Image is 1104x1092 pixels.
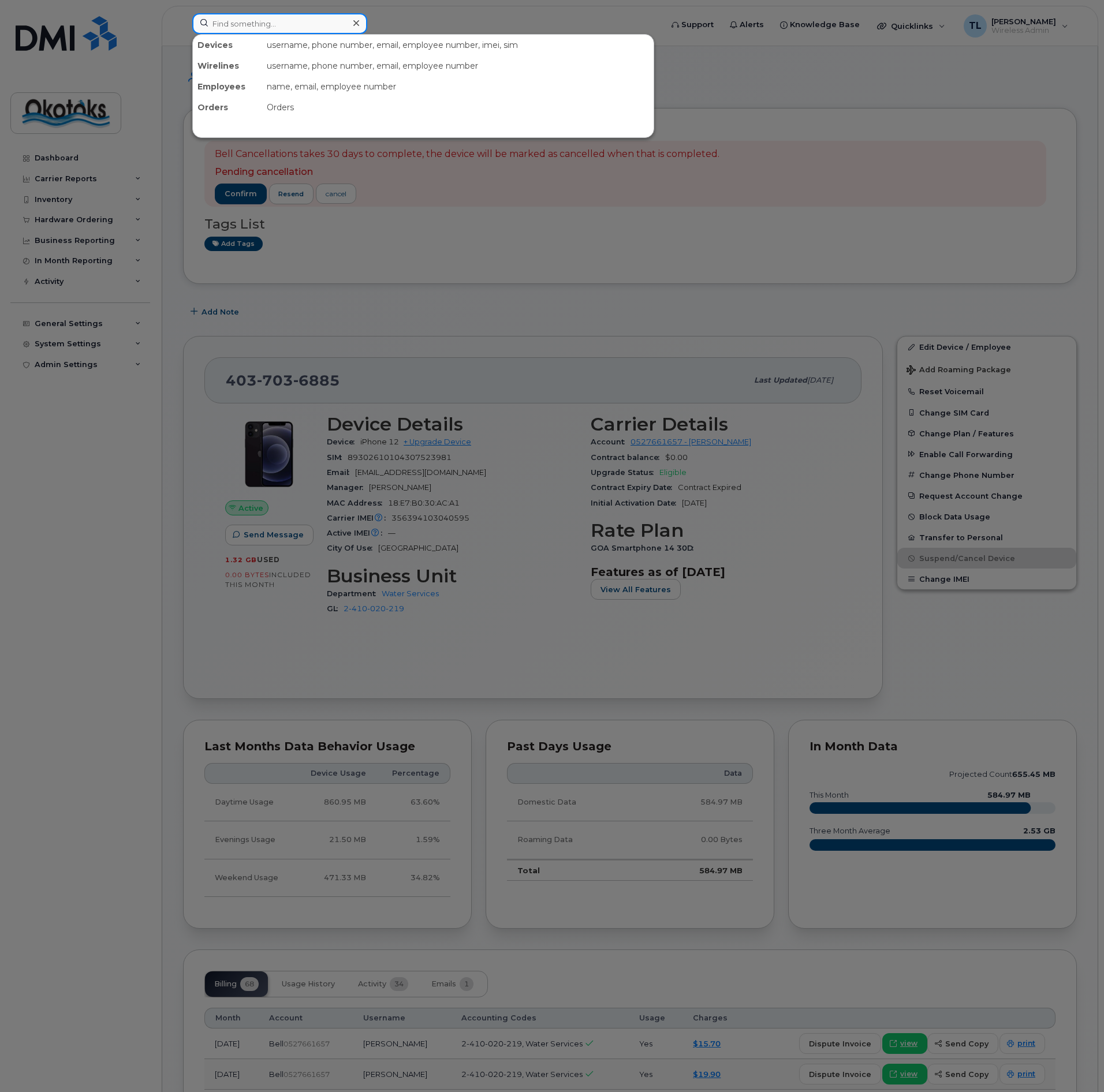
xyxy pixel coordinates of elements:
[193,35,262,55] div: Devices
[262,97,654,118] div: Orders
[262,76,654,97] div: name, email, employee number
[262,35,654,55] div: username, phone number, email, employee number, imei, sim
[262,55,654,76] div: username, phone number, email, employee number
[193,55,262,76] div: Wirelines
[193,97,262,118] div: Orders
[193,76,262,97] div: Employees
